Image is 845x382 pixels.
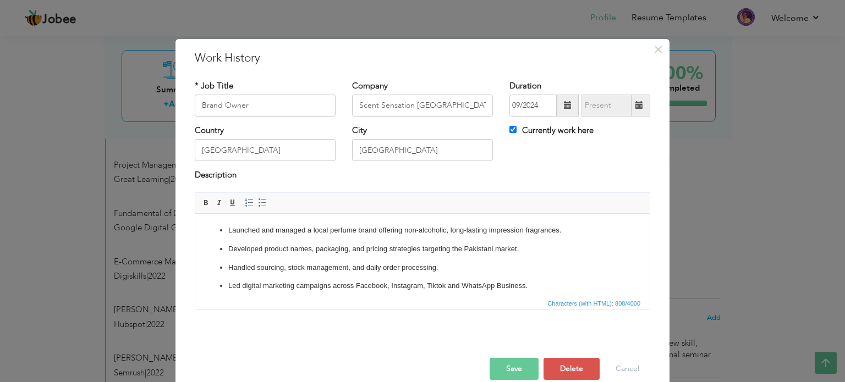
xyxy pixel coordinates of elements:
label: Description [195,169,237,181]
iframe: Rich Text Editor, workEditor [195,214,650,296]
button: Cancel [605,358,650,380]
label: Duration [509,80,541,92]
a: Italic [213,197,226,209]
label: Country [195,125,224,136]
button: Delete [544,358,600,380]
input: Present [581,95,632,117]
h3: Work History [195,50,650,67]
label: * Job Title [195,80,233,92]
span: × [654,40,663,59]
button: Save [490,358,539,380]
a: Underline [227,197,239,209]
span: Characters (with HTML): 808/4000 [545,298,643,308]
a: Bold [200,197,212,209]
input: Currently work here [509,126,517,133]
label: City [352,125,367,136]
a: Insert/Remove Numbered List [243,197,255,209]
input: From [509,95,557,117]
div: Statistics [545,298,644,308]
label: Currently work here [509,125,594,136]
label: Company [352,80,388,92]
a: Insert/Remove Bulleted List [256,197,268,209]
button: Close [649,41,667,58]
